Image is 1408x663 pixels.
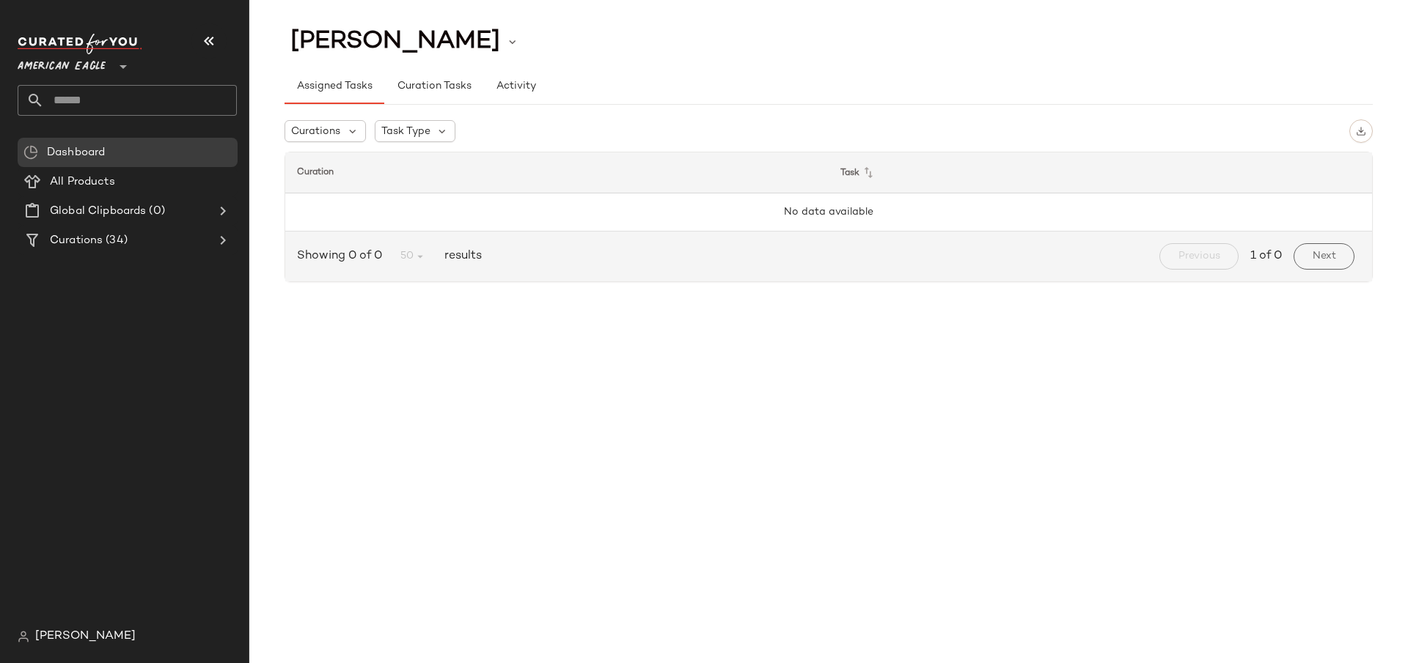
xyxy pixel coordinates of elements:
span: Assigned Tasks [296,81,373,92]
span: Curation Tasks [396,81,471,92]
span: [PERSON_NAME] [35,628,136,645]
span: Task Type [381,124,430,139]
span: Curations [50,232,103,249]
span: All Products [50,174,115,190]
span: (34) [103,232,128,249]
th: Curation [285,152,829,193]
span: 1 of 0 [1250,248,1282,265]
th: Task [829,152,1372,193]
span: [PERSON_NAME] [290,28,500,56]
button: Next [1294,243,1354,270]
span: American Eagle [18,50,106,76]
img: cfy_white_logo.C9jOOHJF.svg [18,34,142,54]
td: No data available [285,193,1372,232]
span: results [439,248,482,265]
span: (0) [146,203,164,220]
img: svg%3e [18,631,29,642]
span: Curations [291,124,340,139]
span: Activity [496,81,536,92]
span: Next [1312,251,1336,262]
span: Global Clipboards [50,203,146,220]
span: Dashboard [47,144,105,161]
img: svg%3e [23,145,38,160]
span: Showing 0 of 0 [297,248,388,265]
img: svg%3e [1356,126,1366,136]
